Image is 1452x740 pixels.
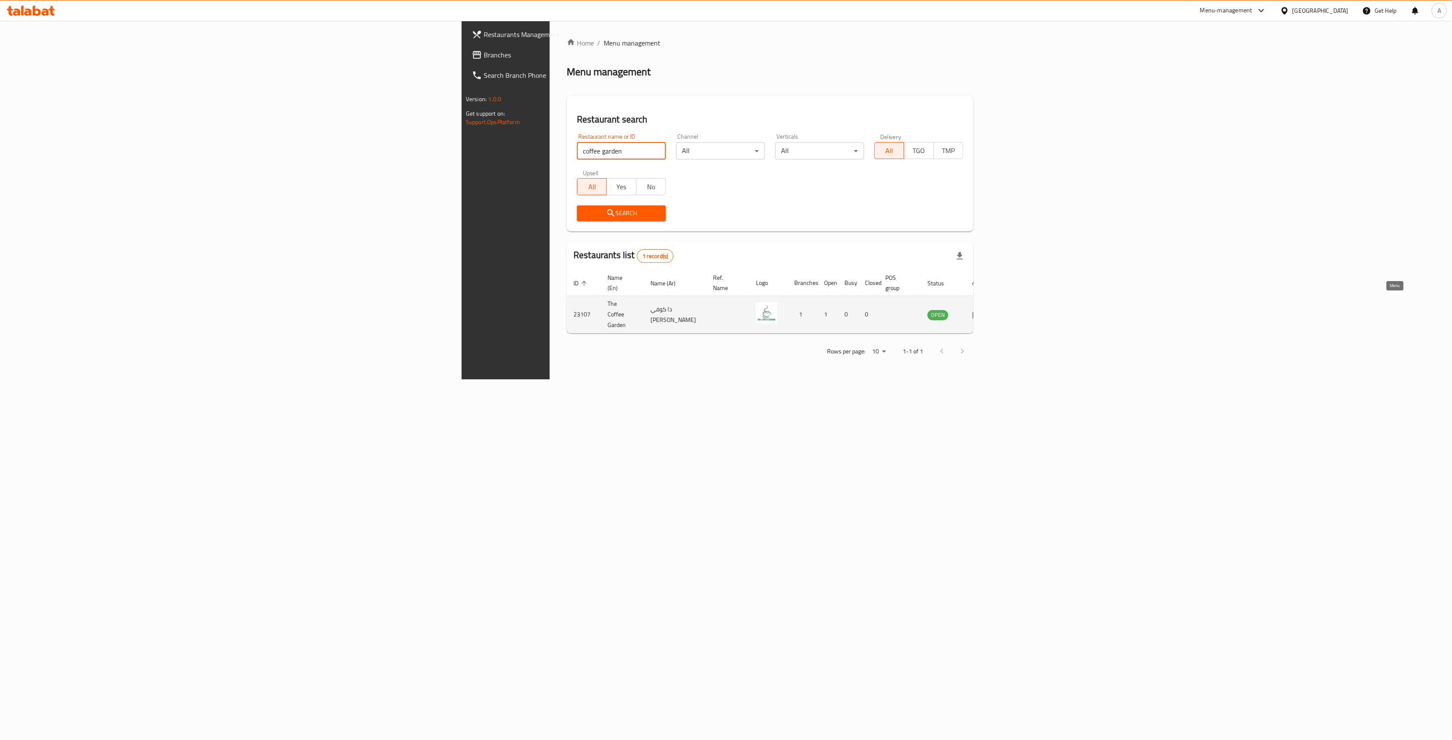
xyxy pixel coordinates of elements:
span: Get support on: [466,108,505,119]
button: TMP [933,142,963,159]
span: Search Branch Phone [484,70,697,80]
div: Rows per page: [869,345,889,358]
span: TGO [907,145,930,157]
a: Support.OpsPlatform [466,117,520,128]
span: Name (En) [608,273,633,293]
div: All [676,142,765,159]
span: 1 record(s) [637,252,673,260]
td: 0 [838,296,858,333]
td: 1 [787,296,817,333]
button: Search [577,205,666,221]
div: Export file [950,246,970,266]
button: Yes [606,178,636,195]
button: All [874,142,904,159]
th: Open [817,270,838,296]
span: Yes [610,181,633,193]
span: Status [927,278,955,288]
span: 1.0.0 [488,94,501,105]
span: TMP [937,145,960,157]
h2: Restaurants list [573,249,673,263]
table: enhanced table [567,270,995,333]
p: Rows per page: [827,346,865,357]
th: Closed [858,270,879,296]
td: 1 [817,296,838,333]
a: Restaurants Management [465,24,704,45]
span: Name (Ar) [650,278,687,288]
h2: Restaurant search [577,113,963,126]
th: Logo [749,270,787,296]
td: 0 [858,296,879,333]
span: All [581,181,603,193]
span: A [1438,6,1441,15]
span: Version: [466,94,487,105]
span: Restaurants Management [484,29,697,40]
input: Search for restaurant name or ID.. [577,142,666,159]
label: Delivery [880,134,901,139]
label: Upsell [583,170,599,176]
span: Ref. Name [713,273,739,293]
span: Branches [484,50,697,60]
div: Total records count [637,249,674,263]
div: All [775,142,864,159]
div: Menu-management [1200,6,1252,16]
button: TGO [904,142,933,159]
img: The Coffee Garden [756,302,777,324]
th: Branches [787,270,817,296]
a: Search Branch Phone [465,65,704,85]
span: POS group [885,273,910,293]
nav: breadcrumb [567,38,973,48]
a: Branches [465,45,704,65]
p: 1-1 of 1 [903,346,923,357]
span: All [878,145,901,157]
span: ID [573,278,590,288]
button: All [577,178,607,195]
div: [GEOGRAPHIC_DATA] [1292,6,1349,15]
span: OPEN [927,310,948,320]
button: No [636,178,666,195]
span: Search [584,208,659,219]
span: No [640,181,662,193]
th: Action [965,270,995,296]
th: Busy [838,270,858,296]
